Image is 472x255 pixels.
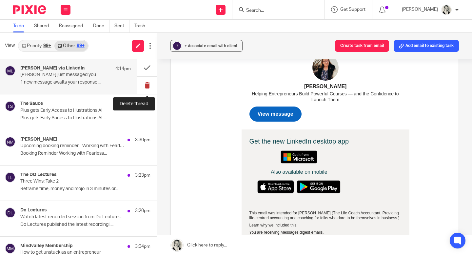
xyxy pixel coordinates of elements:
img: Notifications icon [185,10,198,18]
a: View message [56,96,91,103]
button: Create task from email [335,40,389,52]
button: ? + Associate email with client [170,40,243,52]
img: svg%3E [5,101,15,111]
div: ? [173,42,181,50]
div: 99+ [43,44,51,48]
h4: [PERSON_NAME] via LinkedIn [20,66,85,71]
p: [PERSON_NAME] [402,6,438,13]
img: svg%3E [5,207,15,218]
p: Three Wins: Take 2 [20,179,125,184]
img: svg%3E [5,243,15,254]
h4: [PERSON_NAME] [20,137,57,142]
img: LinkedIn [48,8,81,20]
td: · [48,223,200,230]
p: [PERSON_NAME] just messaged you [20,72,109,78]
a: Reassigned [59,20,88,32]
a: Learn why we included this. [48,208,96,213]
input: Search [246,8,305,14]
img: LinkedIn [48,230,66,235]
img: svg%3E [5,137,15,147]
img: DA590EE6-2184-4DF2-A25D-D99FB904303F_1_201_a.jpeg [441,5,452,15]
img: Get it from Microsoft [79,136,115,149]
img: Monika Kajtar’s profile image [110,40,137,66]
p: 3:30pm [135,137,150,143]
h4: Do Lectures [20,207,47,213]
a: Done [93,20,109,32]
h2: Also available on mobile [48,154,147,160]
img: Download on the App Store [55,166,95,179]
h4: The Sauce [20,101,43,107]
a: Help [70,223,79,227]
p: 4:14pm [115,66,131,72]
img: Get it on Google Play [95,166,139,179]
p: Helping Entrepreneurs Build Powerful Courses — and the Confidence to Launch Them [48,76,200,88]
span: LinkedIn and the LinkedIn logo are registered trademarks of LinkedIn. [48,237,195,246]
td: You are receiving Messages digest emails. [48,215,200,223]
p: 3:23pm [135,172,150,179]
a: Shared [34,20,54,32]
a: Priority99+ [19,41,54,51]
a: Unsubscribe [48,223,69,227]
h4: The DO Lectures [20,172,57,178]
a: Sent [114,20,129,32]
p: 4:14pm [135,101,150,108]
p: Upcoming booking reminder - Working with Fearless Financials - Proposal Call [20,143,125,149]
img: Pixie [13,5,46,14]
a: Other99+ [54,41,88,51]
h4: Mindvalley Membership [20,243,73,249]
p: Booking Reminder Working with Fearless... [20,151,150,156]
img: svg%3E [5,66,15,76]
h2: 1 new message awaits your response [48,28,200,34]
p: Watch latest recorded session from Do Lectures | [DATE] [20,214,125,220]
p: Plus gets Early Access to Illustrations AI [20,108,125,113]
span: View [5,42,15,49]
p: Do Lectures published the latest recording! ... [20,222,150,227]
span: View message [56,96,91,102]
td: This email was intended for [PERSON_NAME] (The Life Coach Accountant. Providing life-centred acco... [48,196,200,208]
td: © 2025 LinkedIn Corporation, [STREET_ADDRESS][PERSON_NAME]. [48,237,200,247]
a: To do [13,20,29,32]
h2: Get the new LinkedIn desktop app [48,123,147,130]
a: [PERSON_NAME] [102,69,145,74]
span: + Associate email with client [185,44,238,48]
p: Reframe time, money and mojo in 3 minutes or... [20,186,150,192]
img: Messaging icon [159,10,169,18]
p: 1 new message awaits your response ... [20,80,131,85]
div: 99+ [77,44,85,48]
span: Get Support [340,7,365,12]
a: View message [48,92,100,107]
p: 3:04pm [135,243,150,250]
img: Mynetwork icon [171,10,183,18]
button: Add email to existing task [394,40,459,52]
p: 3:20pm [135,207,150,214]
p: Plus gets Early Access to Illustrations AI ... [20,115,150,121]
img: svg%3E [5,172,15,183]
a: Trash [134,20,150,32]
